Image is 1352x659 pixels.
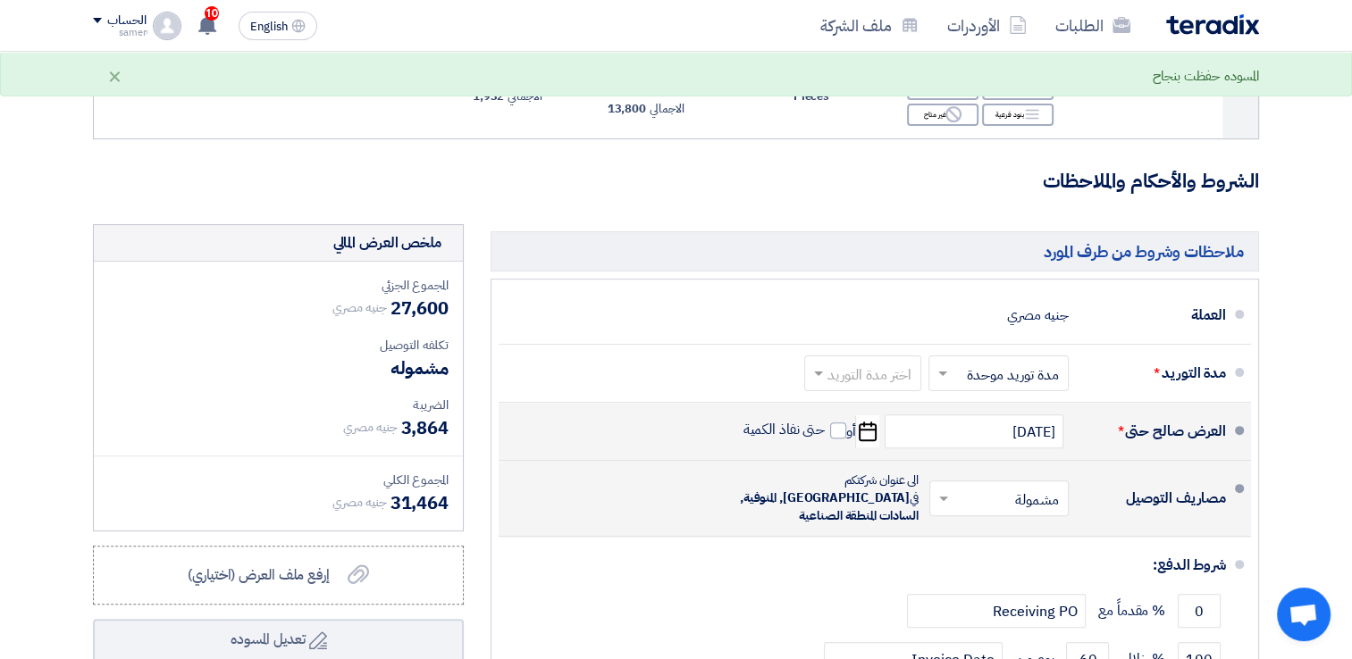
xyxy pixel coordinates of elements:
[846,422,856,440] span: أو
[982,104,1054,126] div: بنود فرعية
[107,13,146,29] div: الحساب
[743,421,847,438] label: حتى نفاذ الكمية
[740,488,919,525] span: [GEOGRAPHIC_DATA], المنوفية, السادات المنطقة الصناعية
[108,336,449,355] div: تكلفه التوصيل
[806,4,933,46] a: ملف الشركة
[390,355,449,381] span: مشموله
[650,100,684,118] span: الاجمالي
[108,396,449,414] div: الضريبة
[722,471,919,525] div: الى عنوان شركتكم في
[93,28,146,38] div: ٍsamer
[933,4,1041,46] a: الأوردرات
[1178,594,1221,628] input: payment-term-1
[1153,66,1259,87] div: المسوده حفظت بنجاح
[108,276,449,295] div: المجموع الجزئي
[491,231,1259,271] h5: ملاحظات وشروط من طرف المورد
[93,168,1259,196] h3: الشروط والأحكام والملاحظات
[332,298,386,317] span: جنيه مصري
[1083,294,1226,337] div: العملة
[1083,477,1226,520] div: مصاريف التوصيل
[343,418,397,437] span: جنيه مصري
[527,544,1226,587] div: شروط الدفع:
[1083,410,1226,453] div: العرض صالح حتى
[332,493,386,512] span: جنيه مصري
[153,12,181,40] img: profile_test.png
[1166,14,1259,35] img: Teradix logo
[907,594,1086,628] input: payment-term-2
[108,471,449,489] div: المجموع الكلي
[885,414,1063,448] input: سنة-شهر-يوم
[390,489,449,516] span: 31,464
[1098,602,1165,620] span: % مقدماً مع
[332,232,441,254] div: ملخص العرض المالي
[400,414,449,441] span: 3,864
[205,6,219,21] span: 10
[188,564,330,586] span: إرفع ملف العرض (اختياري)
[608,100,646,118] span: 13,800
[390,295,449,321] span: 27,600
[239,12,317,40] button: English
[250,21,288,33] span: English
[907,104,978,126] div: غير متاح
[1277,588,1331,641] div: Open chat
[1083,352,1226,395] div: مدة التوريد
[1041,4,1145,46] a: الطلبات
[107,65,122,87] div: ×
[1007,298,1069,332] div: جنيه مصري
